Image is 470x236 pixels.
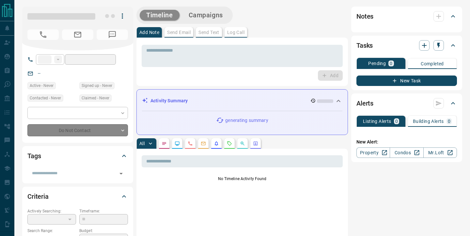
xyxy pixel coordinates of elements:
[27,208,76,214] p: Actively Searching:
[182,10,229,21] button: Campaigns
[201,141,206,146] svg: Emails
[188,141,193,146] svg: Calls
[225,117,268,124] p: generating summary
[79,208,128,214] p: Timeframe:
[142,176,343,182] p: No Timeline Activity Found
[117,169,126,178] button: Open
[82,82,112,89] span: Signed up - Never
[214,141,219,146] svg: Listing Alerts
[356,98,373,109] h2: Alerts
[227,141,232,146] svg: Requests
[240,141,245,146] svg: Opportunities
[97,29,128,40] span: No Number
[356,11,373,22] h2: Notes
[139,30,159,35] p: Add Note
[142,95,342,107] div: Activity Summary
[363,119,391,124] p: Listing Alerts
[421,61,444,66] p: Completed
[27,228,76,234] p: Search Range:
[82,95,109,101] span: Claimed - Never
[38,71,40,76] a: --
[62,29,93,40] span: No Email
[368,61,386,66] p: Pending
[356,76,457,86] button: New Task
[162,141,167,146] svg: Notes
[423,147,457,158] a: Mr.Loft
[253,141,258,146] svg: Agent Actions
[79,228,128,234] p: Budget:
[150,97,188,104] p: Activity Summary
[395,119,398,124] p: 0
[413,119,444,124] p: Building Alerts
[27,189,128,204] div: Criteria
[356,38,457,53] div: Tasks
[356,40,373,51] h2: Tasks
[27,29,59,40] span: No Number
[390,147,423,158] a: Condos
[175,141,180,146] svg: Lead Browsing Activity
[356,147,390,158] a: Property
[30,95,61,101] span: Contacted - Never
[27,124,128,136] div: Do Not Contact
[30,82,54,89] span: Active - Never
[448,119,450,124] p: 0
[27,148,128,164] div: Tags
[390,61,392,66] p: 0
[356,95,457,111] div: Alerts
[140,10,180,21] button: Timeline
[356,8,457,24] div: Notes
[27,151,41,161] h2: Tags
[27,191,49,202] h2: Criteria
[356,139,457,145] p: New Alert:
[139,141,145,146] p: All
